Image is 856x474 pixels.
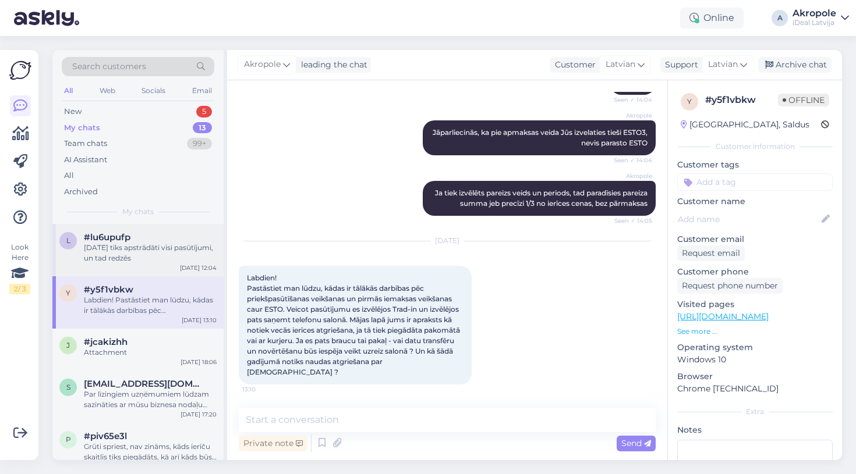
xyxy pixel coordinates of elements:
[677,298,833,311] p: Visited pages
[182,316,217,325] div: [DATE] 13:10
[193,122,212,134] div: 13
[84,337,128,347] span: #jcakizhh
[677,195,833,208] p: Customer name
[708,58,738,71] span: Latvian
[187,138,212,149] div: 99+
[84,284,133,295] span: #y5f1vbkw
[64,170,74,181] div: All
[62,83,75,98] div: All
[122,206,154,217] span: My chats
[84,389,217,410] div: Par līzingiem uzņēmumiem lūdzam sazināties ar mūsu biznesa nodaļu [URL][DOMAIN_NAME]
[677,173,833,191] input: Add a tag
[64,154,107,166] div: AI Assistant
[677,141,833,152] div: Customer information
[677,341,833,354] p: Operating system
[677,370,833,383] p: Browser
[239,436,307,451] div: Private note
[677,233,833,245] p: Customer email
[772,10,788,26] div: A
[84,243,217,263] div: [DATE] tiks apstrādāti visi pasūtījumi, un tad redzēs
[9,242,30,294] div: Look Here
[433,128,649,147] span: Jāparliecinās, ka pie apmaksas veida Jūs izvelaties tieši ESTO3, nevis parasto ESTO
[66,288,70,297] span: y
[9,284,30,294] div: 2 / 3
[621,438,651,448] span: Send
[677,354,833,366] p: Windows 10
[677,159,833,171] p: Customer tags
[296,59,367,71] div: leading the chat
[793,18,836,27] div: iDeal Latvija
[677,383,833,395] p: Chrome [TECHNICAL_ID]
[239,236,656,246] div: [DATE]
[793,9,836,18] div: Akropole
[84,441,217,462] div: Grūti spriest, nav zināms, kāds ierīču skaitlis tiks piegādāts, kā arī kāds būs galīgais pasūtīju...
[64,106,82,117] div: New
[244,58,281,71] span: Akropole
[97,83,118,98] div: Web
[793,9,849,27] a: AkropoleiDeal Latvija
[66,435,71,444] span: p
[84,295,217,316] div: Labdien! Pastāstiet man lūdzu, kādas ir tālākās darbības pēc priekšpasūtīšanas veikšanas un pirmā...
[660,59,698,71] div: Support
[84,232,130,243] span: #lu6upufp
[677,245,745,261] div: Request email
[247,273,462,376] span: Labdien! Pastāstiet man lūdzu, kādas ir tālākās darbības pēc priekšpasūtīšanas veikšanas un pirmā...
[609,172,652,180] span: Akropole
[677,326,833,337] p: See more ...
[678,213,819,226] input: Add name
[64,186,98,198] div: Archived
[609,111,652,120] span: Akropole
[66,236,70,245] span: l
[778,94,829,106] span: Offline
[190,83,214,98] div: Email
[705,93,778,107] div: # y5f1vbkw
[242,385,286,394] span: 13:10
[677,266,833,278] p: Customer phone
[139,83,168,98] div: Socials
[681,119,809,131] div: [GEOGRAPHIC_DATA], Saldus
[677,424,833,436] p: Notes
[64,122,100,134] div: My chats
[9,59,31,81] img: Askly Logo
[550,59,596,71] div: Customer
[66,341,70,350] span: j
[84,347,217,358] div: Attachment
[181,410,217,419] div: [DATE] 17:20
[609,95,652,104] span: Seen ✓ 14:04
[435,188,649,208] span: Ja tiek izvēlēts pareizs veids un periods, tad paradīsies pareiza summa jeb precīzi 1/3 no ierīce...
[606,58,635,71] span: Latvian
[758,57,832,73] div: Archive chat
[677,311,769,322] a: [URL][DOMAIN_NAME]
[84,379,205,389] span: sabinefeldmane@gmail.com
[687,97,692,106] span: y
[680,8,744,28] div: Online
[677,278,783,294] div: Request phone number
[64,138,107,149] div: Team chats
[609,156,652,165] span: Seen ✓ 14:04
[66,383,70,391] span: s
[181,358,217,366] div: [DATE] 18:06
[180,263,217,272] div: [DATE] 12:04
[84,431,127,441] span: #piv65e3l
[72,60,146,73] span: Search customers
[609,216,652,225] span: Seen ✓ 14:05
[196,106,212,117] div: 5
[677,407,833,417] div: Extra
